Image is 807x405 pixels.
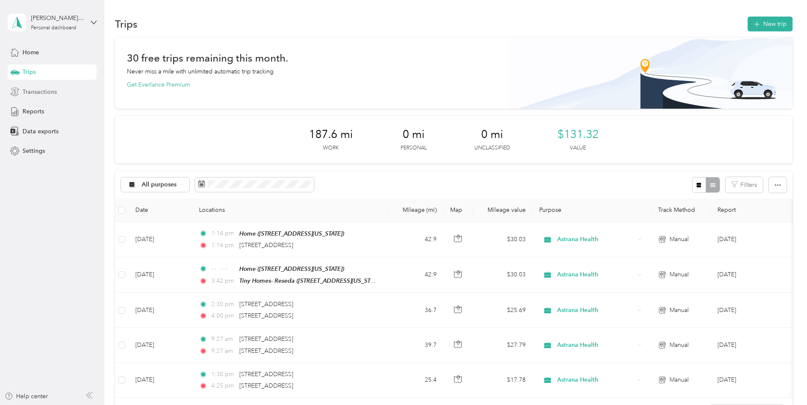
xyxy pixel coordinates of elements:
button: Filters [726,177,763,193]
td: [DATE] [129,328,192,363]
span: - - : - - [211,264,235,273]
span: Astrana Health [557,270,635,279]
span: [STREET_ADDRESS] [239,382,293,389]
td: $17.78 [473,363,532,398]
span: Settings [22,146,45,155]
span: $131.32 [558,128,599,141]
span: Home [22,48,39,57]
span: Tiny Homes- Reseda ([STREET_ADDRESS][US_STATE]) [239,277,383,284]
span: Manual [670,340,689,350]
span: [STREET_ADDRESS] [239,335,293,343]
span: Data exports [22,127,59,136]
td: Aug 2025 [711,222,788,257]
p: Value [570,144,586,152]
span: Manual [670,235,689,244]
td: $27.79 [473,328,532,363]
span: Manual [670,306,689,315]
span: Astrana Health [557,235,635,244]
span: 2:30 pm [211,300,235,309]
span: 0 mi [481,128,503,141]
iframe: Everlance-gr Chat Button Frame [759,357,807,405]
h1: 30 free trips remaining this month. [127,53,288,62]
span: 9:27 am [211,346,235,356]
span: Trips [22,67,36,76]
button: New trip [748,17,793,31]
th: Map [443,199,473,222]
h1: Trips [115,20,137,28]
span: Home ([STREET_ADDRESS][US_STATE]) [239,265,344,272]
span: 187.6 mi [309,128,353,141]
p: Never miss a mile with unlimited automatic trip tracking [127,67,274,76]
span: Manual [670,270,689,279]
span: Reports [22,107,44,116]
td: $30.03 [473,222,532,257]
span: 9:27 am [211,335,235,344]
p: Unclassified [474,144,510,152]
td: [DATE] [129,257,192,293]
div: [PERSON_NAME][EMAIL_ADDRESS][PERSON_NAME][DOMAIN_NAME] [31,14,84,22]
td: Aug 2025 [711,293,788,328]
span: 3:42 pm [211,276,235,286]
span: Astrana Health [557,306,635,315]
td: $25.69 [473,293,532,328]
span: 4:00 pm [211,311,235,321]
td: Aug 2025 [711,257,788,293]
span: [STREET_ADDRESS] [239,242,293,249]
td: 42.9 [387,257,443,293]
td: 39.7 [387,328,443,363]
th: Purpose [532,199,651,222]
span: Home ([STREET_ADDRESS][US_STATE]) [239,230,344,237]
td: Aug 2025 [711,328,788,363]
td: $30.03 [473,257,532,293]
p: Personal [401,144,427,152]
th: Mileage (mi) [387,199,443,222]
span: [STREET_ADDRESS] [239,301,293,308]
td: 25.4 [387,363,443,398]
span: [STREET_ADDRESS] [239,371,293,378]
p: Work [323,144,339,152]
span: Manual [670,375,689,385]
th: Track Method [651,199,711,222]
th: Date [129,199,192,222]
div: Personal dashboard [31,25,76,31]
span: 1:14 pm [211,229,235,238]
th: Mileage value [473,199,532,222]
td: Jul 2025 [711,363,788,398]
td: [DATE] [129,222,192,257]
span: 1:14 pm [211,241,235,250]
td: [DATE] [129,293,192,328]
td: 36.7 [387,293,443,328]
span: 0 mi [403,128,425,141]
td: [DATE] [129,363,192,398]
img: Banner [509,37,793,109]
button: Get Everlance Premium [127,80,190,89]
span: Transactions [22,87,57,96]
span: Astrana Health [557,340,635,350]
td: 42.9 [387,222,443,257]
span: All purposes [142,182,177,188]
th: Report [711,199,788,222]
span: 1:30 pm [211,370,235,379]
button: Help center [5,392,48,401]
span: Astrana Health [557,375,635,385]
th: Locations [192,199,387,222]
span: [STREET_ADDRESS] [239,347,293,354]
span: 4:25 pm [211,381,235,391]
span: [STREET_ADDRESS] [239,312,293,319]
